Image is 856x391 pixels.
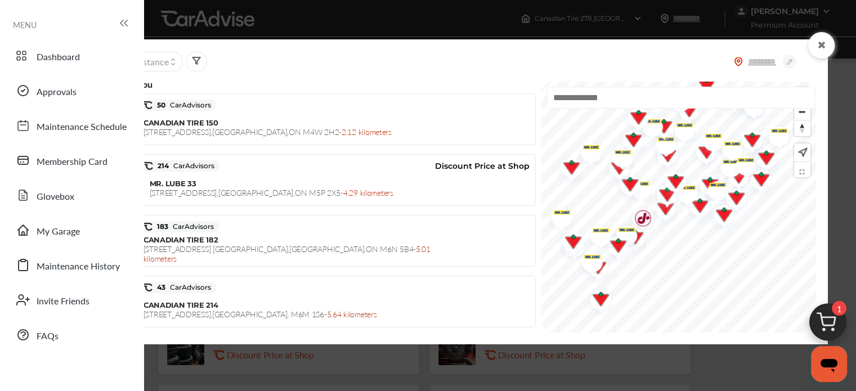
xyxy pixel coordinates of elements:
[37,85,77,100] span: Approvals
[10,146,132,175] a: Membership Card
[37,329,59,344] span: FAQs
[37,224,80,239] span: My Garage
[10,181,132,210] a: Glovebox
[10,285,132,314] a: Invite Friends
[10,41,132,70] a: Dashboard
[37,259,120,274] span: Maintenance History
[37,50,80,65] span: Dashboard
[801,298,855,352] img: cart_icon.3d0951e8.svg
[10,250,132,280] a: Maintenance History
[832,301,846,316] span: 1
[10,76,132,105] a: Approvals
[37,190,74,204] span: Glovebox
[10,111,132,140] a: Maintenance Schedule
[10,320,132,349] a: FAQs
[10,215,132,245] a: My Garage
[811,346,847,382] iframe: Button to launch messaging window
[13,20,37,29] span: MENU
[37,294,89,309] span: Invite Friends
[37,155,107,169] span: Membership Card
[37,120,127,134] span: Maintenance Schedule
